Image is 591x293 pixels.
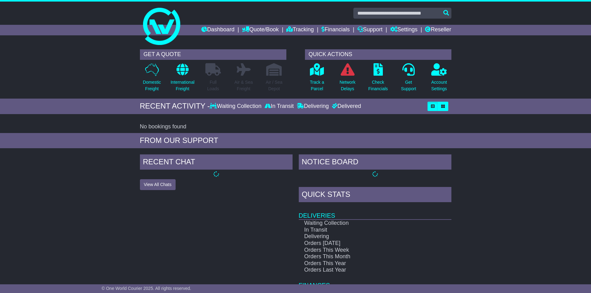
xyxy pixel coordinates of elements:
[295,103,330,110] div: Delivering
[431,63,447,95] a: AccountSettings
[305,49,451,60] div: QUICK ACTIONS
[299,260,429,267] td: Orders This Year
[339,79,355,92] p: Network Delays
[299,187,451,204] div: Quick Stats
[299,220,429,227] td: Waiting Collection
[321,25,350,35] a: Financials
[299,233,429,240] td: Delivering
[431,79,447,92] p: Account Settings
[310,79,324,92] p: Track a Parcel
[140,49,286,60] div: GET A QUOTE
[140,123,451,130] div: No bookings found
[205,79,221,92] p: Full Loads
[286,25,314,35] a: Tracking
[390,25,418,35] a: Settings
[368,79,388,92] p: Check Financials
[401,63,416,95] a: GetSupport
[235,79,253,92] p: Air & Sea Freight
[299,204,451,220] td: Deliveries
[310,63,325,95] a: Track aParcel
[201,25,235,35] a: Dashboard
[299,154,451,171] div: NOTICE BOARD
[266,79,283,92] p: Air / Sea Depot
[242,25,279,35] a: Quote/Book
[140,136,451,145] div: FROM OUR SUPPORT
[140,179,176,190] button: View All Chats
[401,79,416,92] p: Get Support
[368,63,388,95] a: CheckFinancials
[263,103,295,110] div: In Transit
[140,154,293,171] div: RECENT CHAT
[142,63,161,95] a: DomesticFreight
[299,227,429,233] td: In Transit
[299,267,429,273] td: Orders Last Year
[170,63,195,95] a: InternationalFreight
[299,273,451,289] td: Finances
[299,253,429,260] td: Orders This Month
[171,79,195,92] p: International Freight
[299,240,429,247] td: Orders [DATE]
[330,103,361,110] div: Delivered
[425,25,451,35] a: Reseller
[140,102,210,111] div: RECENT ACTIVITY -
[102,286,191,291] span: © One World Courier 2025. All rights reserved.
[210,103,263,110] div: Waiting Collection
[143,79,161,92] p: Domestic Freight
[339,63,356,95] a: NetworkDelays
[357,25,383,35] a: Support
[299,247,429,254] td: Orders This Week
